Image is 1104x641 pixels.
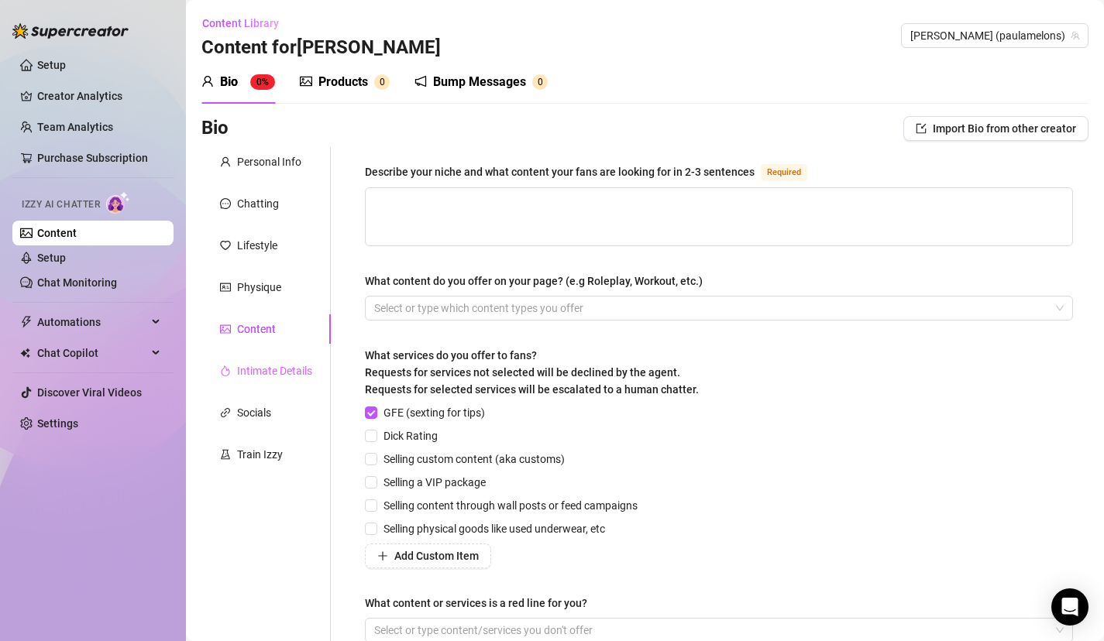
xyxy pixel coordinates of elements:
a: Settings [37,417,78,430]
a: Setup [37,252,66,264]
button: Add Custom Item [365,543,491,568]
a: Content [37,227,77,239]
span: Selling physical goods like used underwear, etc [377,520,611,537]
div: Open Intercom Messenger [1051,588,1089,626]
label: What content or services is a red line for you? [365,595,598,612]
label: Describe your niche and what content your fans are looking for in 2-3 sentences [365,163,824,181]
button: Import Bio from other creator [903,116,1089,141]
a: Chat Monitoring [37,276,117,289]
a: Discover Viral Videos [37,386,142,399]
button: Content Library [201,11,291,36]
a: Creator Analytics [37,84,161,108]
span: Required [761,164,807,181]
h3: Content for [PERSON_NAME] [201,36,441,60]
span: notification [414,75,427,87]
span: import [916,123,927,134]
span: fire [220,365,231,376]
span: Izzy AI Chatter [22,197,100,212]
span: Content Library [202,17,279,29]
div: Intimate Details [237,362,312,379]
div: Bump Messages [433,73,526,91]
span: picture [220,324,231,334]
div: Train Izzy [237,446,283,463]
span: user [201,75,214,87]
span: Chat Copilot [37,341,147,365]
span: thunderbolt [20,316,33,328]
span: Selling content through wall posts or feed campaigns [377,497,644,514]
span: link [220,407,231,418]
div: Products [318,73,368,91]
sup: 0 [532,74,548,90]
span: Selling custom content (aka customs) [377,451,571,468]
span: idcard [220,282,231,293]
span: Import Bio from other creator [933,122,1076,135]
a: Setup [37,59,66,71]
span: user [220,156,231,167]
span: Automations [37,310,147,334]
div: Chatting [237,195,279,212]
span: Selling a VIP package [377,474,492,491]
div: Socials [237,404,271,421]
a: Team Analytics [37,121,113,133]
span: What services do you offer to fans? Requests for services not selected will be declined by the ag... [365,349,699,396]
img: Chat Copilot [20,348,30,358]
sup: 0 [374,74,390,90]
span: GFE (sexting for tips) [377,404,491,421]
a: Purchase Subscription [37,152,148,164]
div: Describe your niche and what content your fans are looking for in 2-3 sentences [365,163,755,180]
img: AI Chatter [106,191,130,214]
div: Lifestyle [237,237,277,254]
div: Bio [220,73,238,91]
textarea: Describe your niche and what content your fans are looking for in 2-3 sentences [366,188,1072,245]
span: message [220,198,231,209]
sup: 0% [250,74,275,90]
div: What content do you offer on your page? (e.g Roleplay, Workout, etc.) [365,273,703,290]
span: plus [377,550,388,561]
img: logo-BBDzfeDw.svg [12,23,129,39]
label: What content do you offer on your page? (e.g Roleplay, Workout, etc.) [365,273,714,290]
input: What content or services is a red line for you? [374,621,377,639]
h3: Bio [201,116,229,141]
div: Physique [237,279,281,296]
span: Paula (paulamelons) [910,24,1079,47]
div: Personal Info [237,153,301,170]
span: Add Custom Item [394,550,479,562]
span: heart [220,240,231,251]
div: What content or services is a red line for you? [365,595,587,612]
span: Dick Rating [377,427,444,444]
span: picture [300,75,312,87]
span: team [1071,31,1080,40]
div: Content [237,320,276,338]
span: experiment [220,449,231,460]
input: What content do you offer on your page? (e.g Roleplay, Workout, etc.) [374,299,377,317]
